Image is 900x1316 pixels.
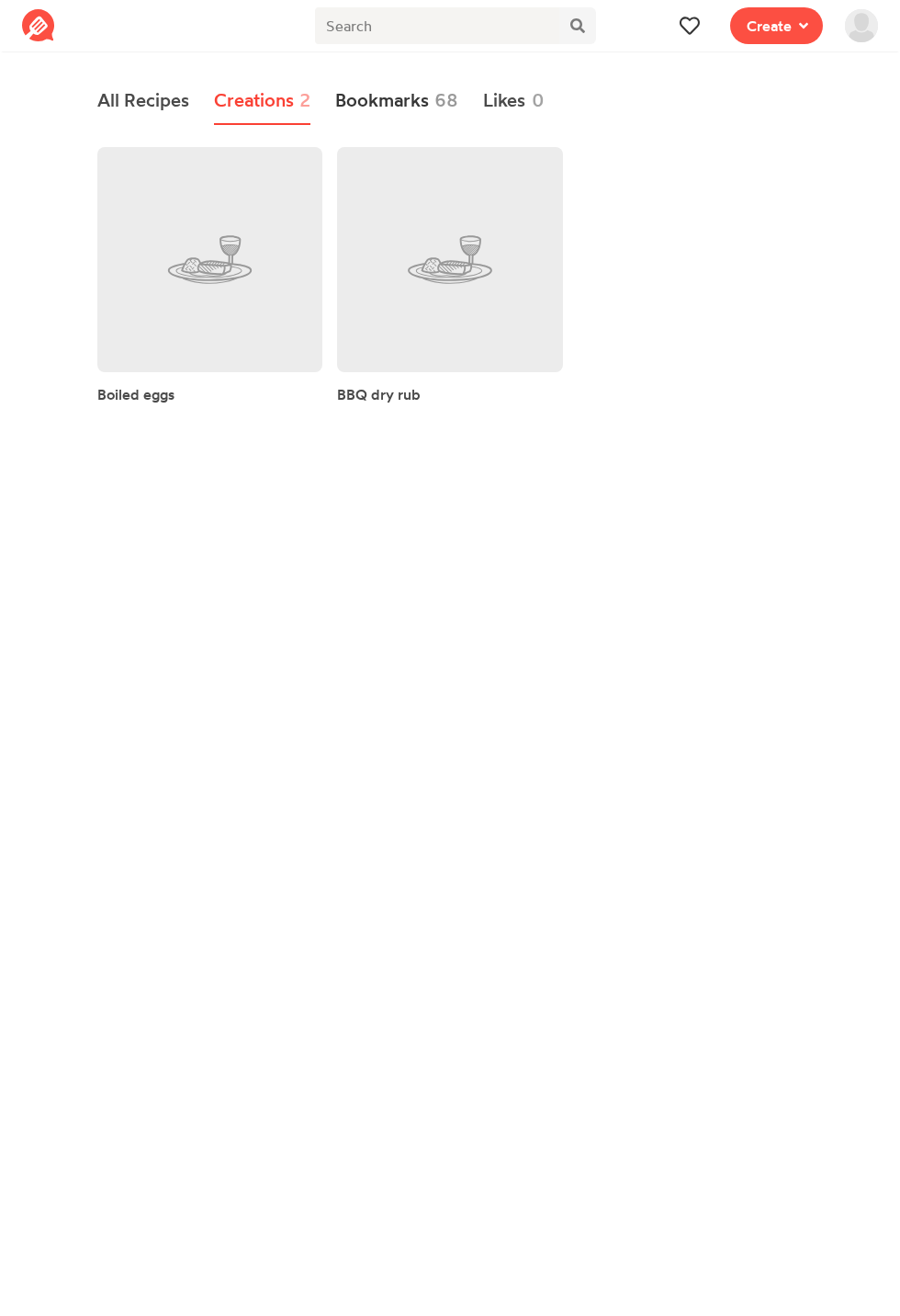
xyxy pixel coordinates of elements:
[97,383,174,405] a: Boiled eggs
[335,77,459,125] a: Bookmarks68
[299,86,310,114] span: 2
[434,86,458,114] span: 68
[315,7,560,44] input: Search
[337,383,421,405] a: BBQ dry rub
[97,77,189,125] a: All Recipes
[730,7,823,44] button: Create
[532,86,545,114] span: 0
[845,9,878,42] img: User's avatar
[214,77,311,125] a: Creations2
[97,385,174,403] span: Boiled eggs
[483,77,545,125] a: Likes0
[747,15,792,37] span: Create
[337,385,421,403] span: BBQ dry rub
[22,9,55,42] img: Reciplate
